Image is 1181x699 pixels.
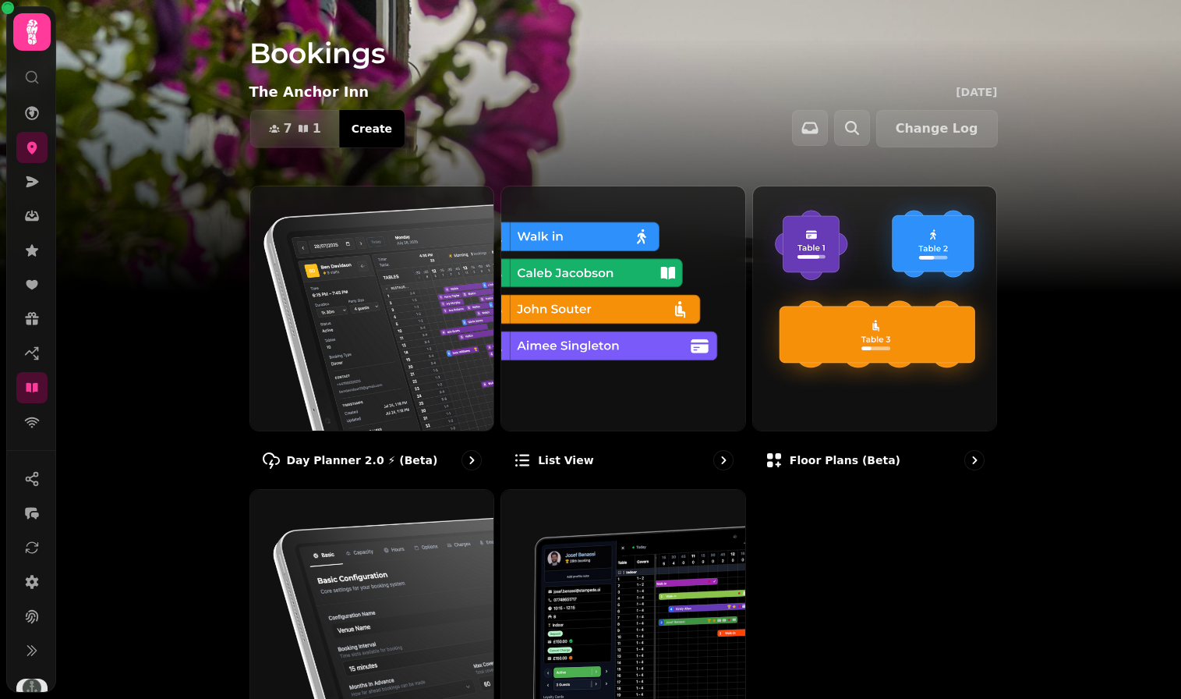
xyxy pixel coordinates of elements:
[538,452,593,468] p: List view
[876,110,998,147] button: Change Log
[249,81,370,103] p: The Anchor Inn
[501,186,745,431] img: List view
[339,110,405,147] button: Create
[249,186,495,483] a: Day Planner 2.0 ⚡ (Beta)Day Planner 2.0 ⚡ (Beta)
[500,186,746,483] a: List viewList view
[956,84,997,100] p: [DATE]
[352,123,392,134] span: Create
[790,452,900,468] p: Floor Plans (beta)
[716,452,731,468] svg: go to
[284,122,292,135] span: 7
[313,122,321,135] span: 1
[250,110,340,147] button: 71
[896,122,978,135] span: Change Log
[967,452,982,468] svg: go to
[287,452,438,468] p: Day Planner 2.0 ⚡ (Beta)
[752,186,998,483] a: Floor Plans (beta)Floor Plans (beta)
[250,186,494,431] img: Day Planner 2.0 ⚡ (Beta)
[753,186,997,431] img: Floor Plans (beta)
[464,452,479,468] svg: go to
